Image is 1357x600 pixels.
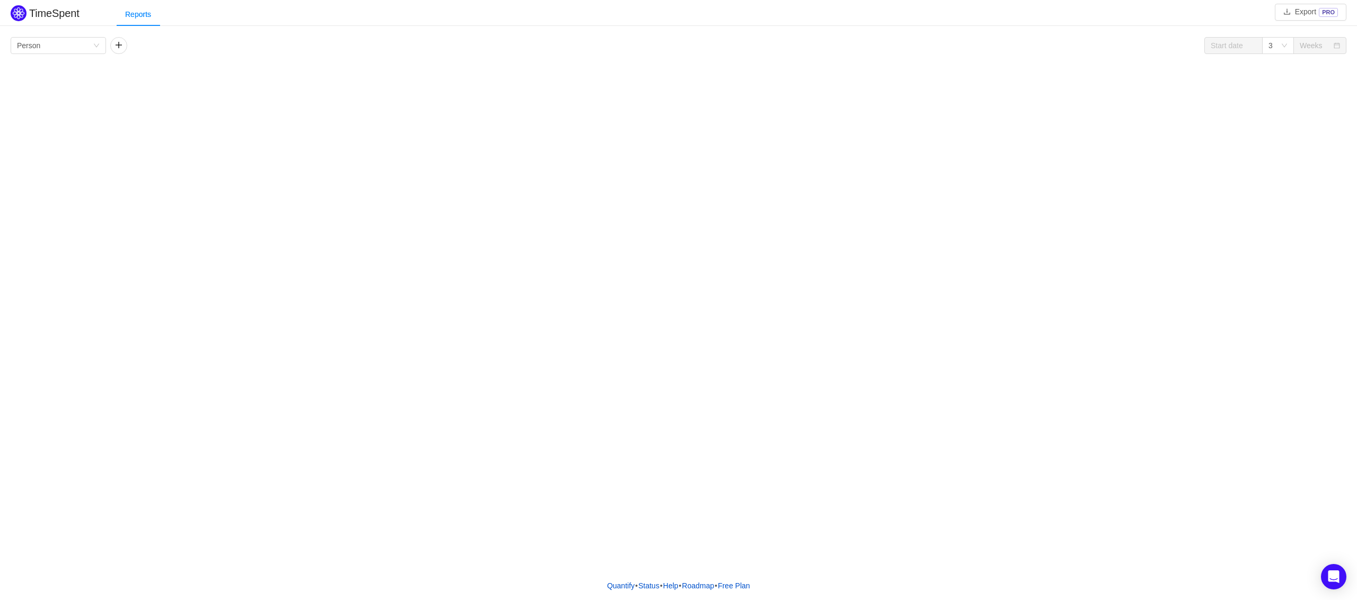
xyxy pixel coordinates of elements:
span: • [635,581,638,590]
div: Open Intercom Messenger [1321,564,1346,589]
a: Help [663,578,679,594]
a: Roadmap [682,578,715,594]
input: Start date [1204,37,1263,54]
span: • [660,581,663,590]
div: Weeks [1300,38,1323,53]
a: Status [638,578,660,594]
div: Reports [117,3,160,26]
i: icon: down [1281,42,1288,50]
span: • [715,581,717,590]
h2: TimeSpent [29,7,80,19]
i: icon: down [93,42,100,50]
button: Free Plan [717,578,751,594]
img: Quantify logo [11,5,27,21]
button: icon: plus [110,37,127,54]
a: Quantify [606,578,635,594]
div: Person [17,38,40,53]
button: icon: downloadExportPRO [1275,4,1346,21]
span: • [679,581,682,590]
div: 3 [1268,38,1273,53]
i: icon: calendar [1334,42,1340,50]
